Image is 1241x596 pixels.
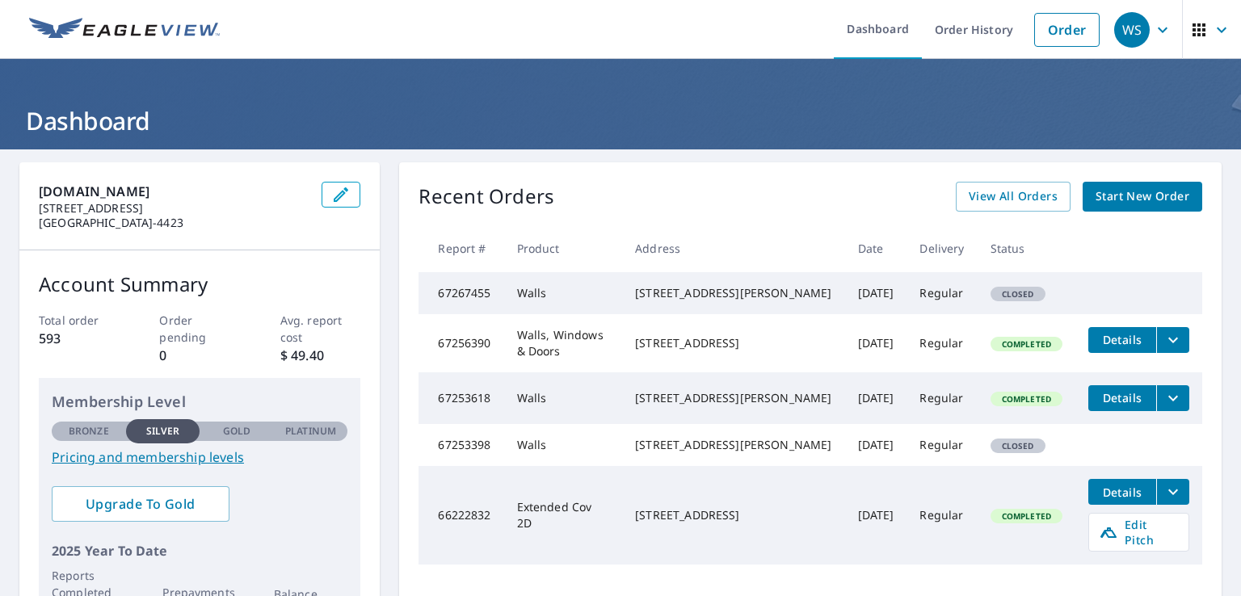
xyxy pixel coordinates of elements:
div: [STREET_ADDRESS][PERSON_NAME] [635,437,831,453]
td: [DATE] [845,314,907,372]
button: detailsBtn-66222832 [1088,479,1156,505]
td: Walls [504,272,623,314]
button: filesDropdownBtn-66222832 [1156,479,1189,505]
p: Avg. report cost [280,312,361,346]
p: Recent Orders [419,182,554,212]
th: Address [622,225,844,272]
span: Edit Pitch [1099,517,1179,548]
p: [STREET_ADDRESS] [39,201,309,216]
td: Regular [907,314,977,372]
p: Silver [146,424,180,439]
p: 0 [159,346,240,365]
td: [DATE] [845,424,907,466]
a: Upgrade To Gold [52,486,229,522]
p: [GEOGRAPHIC_DATA]-4423 [39,216,309,230]
button: filesDropdownBtn-67253618 [1156,385,1189,411]
th: Report # [419,225,503,272]
span: Upgrade To Gold [65,495,217,513]
span: Closed [992,288,1044,300]
td: Walls, Windows & Doors [504,314,623,372]
td: 67267455 [419,272,503,314]
div: [STREET_ADDRESS] [635,507,831,523]
td: 66222832 [419,466,503,565]
h1: Dashboard [19,104,1222,137]
td: Extended Cov 2D [504,466,623,565]
p: 593 [39,329,120,348]
th: Product [504,225,623,272]
td: 67256390 [419,314,503,372]
p: Gold [223,424,250,439]
th: Delivery [907,225,977,272]
td: 67253398 [419,424,503,466]
p: 2025 Year To Date [52,541,347,560]
button: detailsBtn-67253618 [1088,385,1156,411]
span: Completed [992,510,1061,522]
td: Regular [907,372,977,424]
p: Platinum [285,424,336,439]
span: Start New Order [1096,187,1189,207]
p: Account Summary [39,270,360,299]
p: [DOMAIN_NAME] [39,182,309,201]
span: Closed [992,440,1044,451]
button: detailsBtn-67256390 [1088,327,1156,353]
th: Date [845,225,907,272]
td: [DATE] [845,272,907,314]
p: Order pending [159,312,240,346]
a: Order [1034,13,1100,47]
a: Start New Order [1083,182,1202,212]
span: View All Orders [969,187,1058,207]
td: Regular [907,466,977,565]
td: [DATE] [845,372,907,424]
td: Regular [907,424,977,466]
button: filesDropdownBtn-67256390 [1156,327,1189,353]
td: Walls [504,424,623,466]
p: Bronze [69,424,109,439]
span: Details [1098,390,1146,405]
p: Membership Level [52,391,347,413]
td: Walls [504,372,623,424]
td: [DATE] [845,466,907,565]
span: Details [1098,332,1146,347]
p: $ 49.40 [280,346,361,365]
a: Edit Pitch [1088,513,1189,552]
div: [STREET_ADDRESS][PERSON_NAME] [635,285,831,301]
td: Regular [907,272,977,314]
a: View All Orders [956,182,1071,212]
img: EV Logo [29,18,220,42]
div: [STREET_ADDRESS][PERSON_NAME] [635,390,831,406]
span: Completed [992,338,1061,350]
th: Status [978,225,1075,272]
td: 67253618 [419,372,503,424]
p: Total order [39,312,120,329]
div: WS [1114,12,1150,48]
span: Details [1098,485,1146,500]
div: [STREET_ADDRESS] [635,335,831,351]
span: Completed [992,393,1061,405]
a: Pricing and membership levels [52,447,347,467]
